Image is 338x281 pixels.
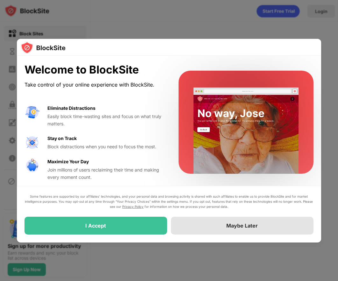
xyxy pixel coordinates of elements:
div: Eliminate Distractions [47,105,95,112]
div: Easily block time-wasting sites and focus on what truly matters. [47,113,163,127]
div: Block distractions when you need to focus the most. [47,143,163,150]
a: Privacy Policy [122,205,144,209]
div: Join millions of users reclaiming their time and making every moment count. [47,166,163,181]
div: Maximize Your Day [47,158,89,165]
div: Welcome to BlockSite [25,63,163,76]
img: logo-blocksite.svg [21,41,66,54]
img: value-focus.svg [25,135,40,150]
img: value-avoid-distractions.svg [25,105,40,120]
div: Maybe Later [226,223,258,229]
div: Some features are supported by our affiliates’ technologies, and your personal data and browsing ... [25,194,313,209]
div: Stay on Track [47,135,77,142]
img: value-safe-time.svg [25,158,40,173]
div: Take control of your online experience with BlockSite. [25,80,163,89]
div: I Accept [86,223,106,229]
